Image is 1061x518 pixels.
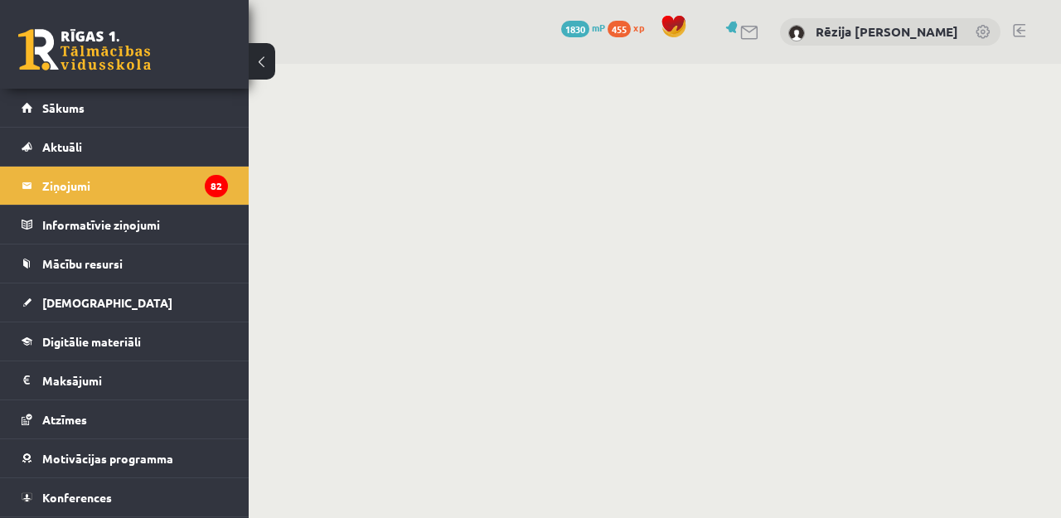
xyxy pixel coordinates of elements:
legend: Maksājumi [42,361,228,399]
span: 1830 [561,21,589,37]
a: Aktuāli [22,128,228,166]
span: Motivācijas programma [42,451,173,466]
a: Rēzija [PERSON_NAME] [816,23,958,40]
a: 455 xp [608,21,652,34]
span: Mācību resursi [42,256,123,271]
a: Digitālie materiāli [22,322,228,361]
a: 1830 mP [561,21,605,34]
a: Atzīmes [22,400,228,438]
a: Motivācijas programma [22,439,228,477]
span: Sākums [42,100,85,115]
legend: Ziņojumi [42,167,228,205]
a: Informatīvie ziņojumi [22,206,228,244]
span: 455 [608,21,631,37]
a: Maksājumi [22,361,228,399]
a: Sākums [22,89,228,127]
a: [DEMOGRAPHIC_DATA] [22,283,228,322]
a: Konferences [22,478,228,516]
span: Atzīmes [42,412,87,427]
span: Digitālie materiāli [42,334,141,349]
i: 82 [205,175,228,197]
a: Mācību resursi [22,244,228,283]
span: xp [633,21,644,34]
img: Rēzija Lota Jansone [788,25,805,41]
span: mP [592,21,605,34]
a: Ziņojumi82 [22,167,228,205]
span: [DEMOGRAPHIC_DATA] [42,295,172,310]
span: Aktuāli [42,139,82,154]
a: Rīgas 1. Tālmācības vidusskola [18,29,151,70]
span: Konferences [42,490,112,505]
legend: Informatīvie ziņojumi [42,206,228,244]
